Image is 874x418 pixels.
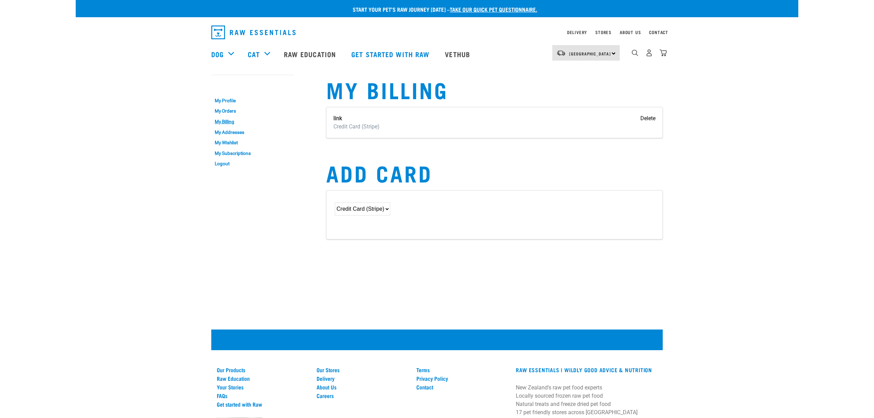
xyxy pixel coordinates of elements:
img: home-icon-1@2x.png [632,50,638,56]
a: Careers [317,393,408,399]
div: Credit Card (Stripe) [333,123,380,131]
a: Logout [211,158,294,169]
p: Start your pet’s raw journey [DATE] – [81,5,803,13]
a: My Orders [211,106,294,117]
nav: dropdown navigation [76,40,798,68]
h1: Add Card [326,160,663,185]
a: Raw Education [217,375,308,382]
a: Contact [416,384,508,390]
input: Delete [640,114,655,123]
a: My Addresses [211,127,294,138]
a: Get started with Raw [217,401,308,407]
a: Our Products [217,367,308,373]
a: Terms [416,367,508,373]
a: take our quick pet questionnaire. [450,8,537,11]
a: My Wishlist [211,137,294,148]
a: My Subscriptions [211,148,294,159]
a: Raw Education [277,40,344,68]
a: Vethub [438,40,479,68]
a: Privacy Policy [416,375,508,382]
strong: link [333,115,342,122]
a: My Profile [211,95,294,106]
a: Stores [595,31,611,33]
img: van-moving.png [556,50,566,56]
nav: dropdown navigation [206,23,668,42]
a: About Us [620,31,641,33]
a: My Billing [211,116,294,127]
a: Cat [248,49,259,59]
a: My Account [211,82,245,85]
img: user.png [646,49,653,56]
h1: My Billing [326,77,663,102]
a: Dog [211,49,224,59]
a: Contact [649,31,668,33]
a: About Us [317,384,408,390]
a: Get started with Raw [344,40,438,68]
img: Raw Essentials Logo [211,25,296,39]
a: Delivery [317,375,408,382]
a: Delivery [567,31,587,33]
h3: RAW ESSENTIALS | Wildly Good Advice & Nutrition [516,367,657,373]
img: home-icon@2x.png [660,49,667,56]
a: Our Stores [317,367,408,373]
span: [GEOGRAPHIC_DATA] [569,52,611,55]
a: FAQs [217,393,308,399]
a: Your Stories [217,384,308,390]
